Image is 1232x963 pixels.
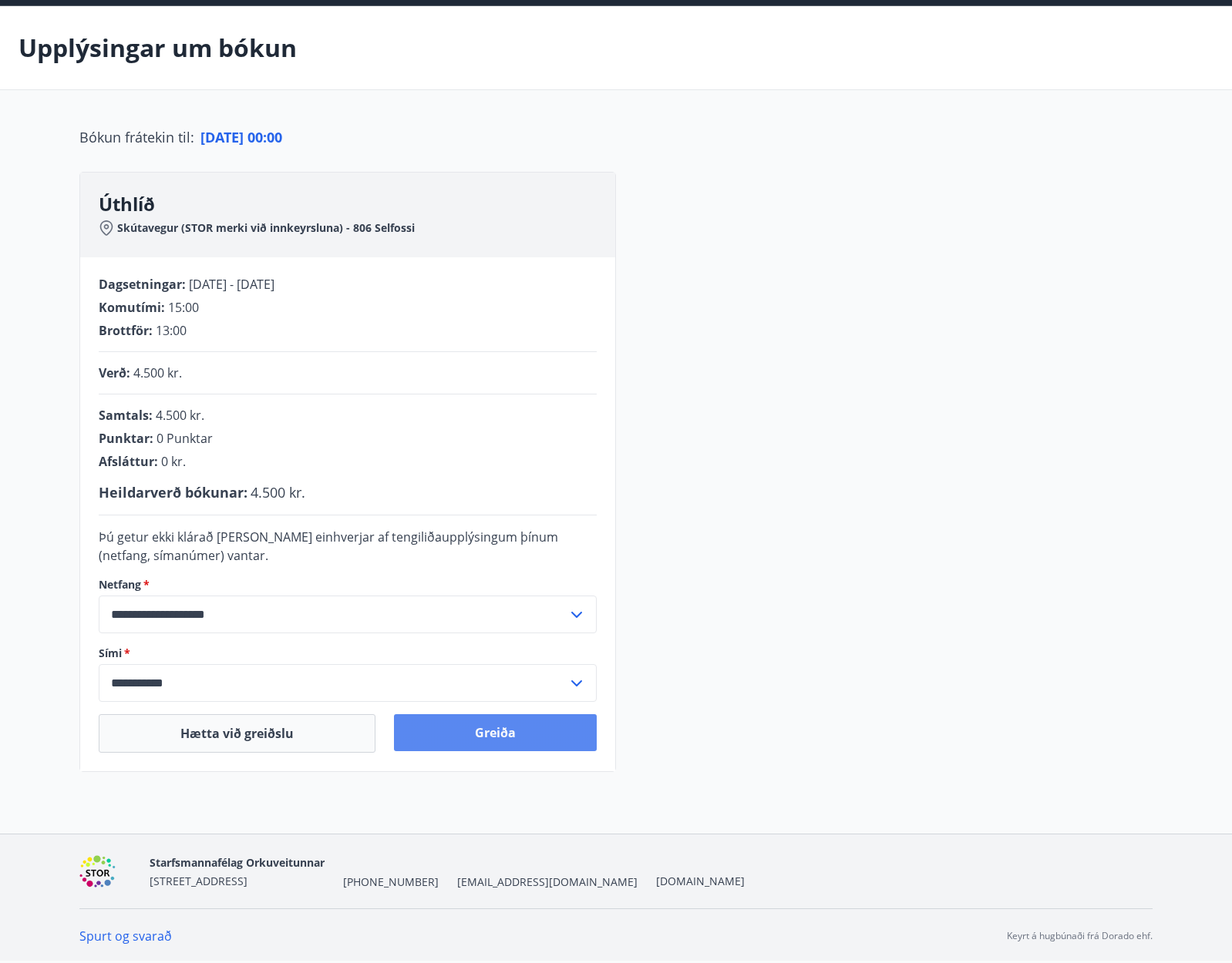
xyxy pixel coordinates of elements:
[156,407,204,424] span: 4.500 kr.
[133,364,182,381] span: 4.500 kr.
[99,646,597,661] label: Sími
[99,407,153,424] span: Samtals :
[99,299,165,316] span: Komutími :
[99,528,558,564] span: Þú getur ekki klárað [PERSON_NAME] einhverjar af tengiliðaupplýsingum þínum (netfang, símanúmer) ...
[99,453,158,470] span: Afsláttur :
[99,714,375,753] button: Hætta við greiðslu
[19,31,297,65] p: Upplýsingar um bókun
[251,483,305,502] span: 4.500 kr.
[99,276,186,293] span: Dagsetningar :
[99,483,247,502] span: Heildarverð bókunar :
[150,855,325,870] span: Starfsmannafélag Orkuveitunnar
[157,430,213,447] span: 0 Punktar
[656,874,745,888] a: [DOMAIN_NAME]
[457,874,638,890] span: [EMAIL_ADDRESS][DOMAIN_NAME]
[117,220,415,236] span: Skútavegur (STOR merki við innkeyrsluna) - 806 Selfossi
[161,453,186,470] span: 0 kr.
[99,577,597,592] label: Netfang
[79,855,137,888] img: 6gDcfMXiVBXXG0H6U6eM60D7nPrsl9g1x4qDF8XG.png
[394,714,597,751] button: Greiða
[150,874,247,888] span: [STREET_ADDRESS]
[79,127,194,147] span: Bókun frátekin til :
[200,128,282,146] span: [DATE] 00:00
[99,430,153,447] span: Punktar :
[99,364,130,381] span: Verð :
[99,322,153,339] span: Brottför :
[168,299,199,316] span: 15:00
[156,322,187,339] span: 13:00
[189,276,274,293] span: [DATE] - [DATE]
[1007,929,1153,943] p: Keyrt á hugbúnaði frá Dorado ehf.
[343,874,439,890] span: [PHONE_NUMBER]
[79,928,172,945] a: Spurt og svarað
[99,191,615,217] h3: Úthlíð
